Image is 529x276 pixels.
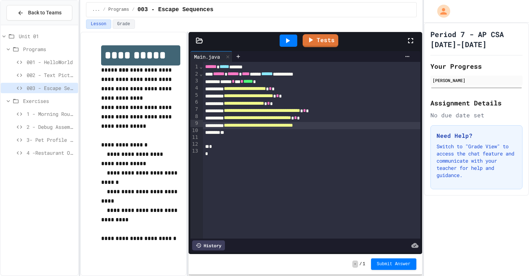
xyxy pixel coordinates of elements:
[430,98,523,108] h2: Assignment Details
[27,149,75,157] span: 4 -Restaurant Order System
[27,123,75,131] span: 2 - Debug Assembly
[430,29,523,49] h1: Period 7 - AP CSA [DATE]-[DATE]
[190,53,223,60] div: Main.java
[108,7,129,13] span: Programs
[103,7,105,13] span: /
[23,45,75,53] span: Programs
[190,120,199,127] div: 9
[192,240,225,250] div: History
[433,77,520,83] div: [PERSON_NAME]
[352,261,358,268] span: -
[132,7,135,13] span: /
[190,77,199,85] div: 3
[190,92,199,99] div: 5
[27,84,75,92] span: 003 - Escape Sequences
[190,141,199,148] div: 12
[363,261,365,267] span: 1
[27,71,75,79] span: 002 - Text Picture
[190,148,199,154] div: 13
[23,97,75,105] span: Exercises
[371,258,416,270] button: Submit Answer
[113,19,135,29] button: Grade
[199,71,203,77] span: Fold line
[28,9,62,17] span: Back to Teams
[437,143,516,179] p: Switch to "Grade View" to access the chat feature and communicate with your teacher for help and ...
[199,64,203,69] span: Fold line
[437,131,516,140] h3: Need Help?
[6,5,72,21] button: Back to Teams
[430,3,452,19] div: My Account
[27,110,75,118] span: 1 - Morning Routine Fix
[190,63,199,71] div: 1
[190,71,199,78] div: 2
[430,61,523,71] h2: Your Progress
[469,216,522,246] iframe: chat widget
[303,34,338,47] a: Tests
[190,85,199,92] div: 4
[377,261,411,267] span: Submit Answer
[190,127,199,134] div: 10
[190,134,199,141] div: 11
[190,106,199,113] div: 7
[430,111,523,119] div: No due date set
[92,7,100,13] span: ...
[190,113,199,120] div: 8
[499,247,522,269] iframe: chat widget
[27,136,75,144] span: 3- Pet Profile Fix
[19,32,75,40] span: Unit 01
[27,58,75,66] span: 001 - HelloWorld
[360,261,362,267] span: /
[190,99,199,106] div: 6
[137,5,213,14] span: 003 - Escape Sequences
[86,19,111,29] button: Lesson
[190,51,232,62] div: Main.java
